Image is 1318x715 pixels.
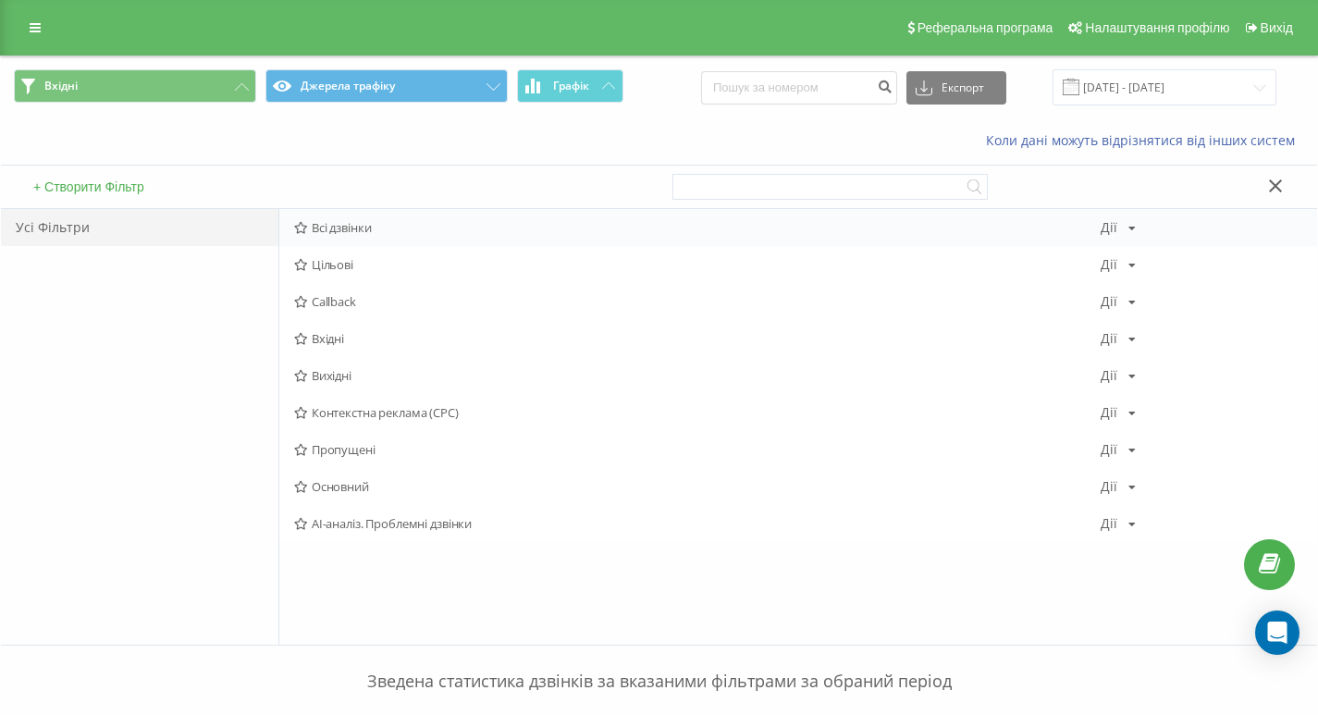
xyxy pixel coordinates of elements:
span: Графік [553,80,589,92]
span: Цільові [294,258,1101,271]
span: Налаштування профілю [1085,20,1229,35]
div: Дії [1101,517,1117,530]
a: Коли дані можуть відрізнятися вiд інших систем [986,131,1304,149]
div: Дії [1101,295,1117,308]
button: Закрити [1263,178,1289,197]
span: Вихідні [294,369,1101,382]
button: Джерела трафіку [265,69,508,103]
div: Дії [1101,332,1117,345]
span: Вихід [1261,20,1293,35]
div: Дії [1101,258,1117,271]
div: Дії [1101,369,1117,382]
button: Вхідні [14,69,256,103]
div: Open Intercom Messenger [1255,610,1300,655]
button: + Створити Фільтр [28,179,150,195]
span: Пропущені [294,443,1101,456]
p: Зведена статистика дзвінків за вказаними фільтрами за обраний період [14,633,1304,694]
span: AI-аналіз. Проблемні дзвінки [294,517,1101,530]
div: Дії [1101,443,1117,456]
div: Дії [1101,480,1117,493]
span: Callback [294,295,1101,308]
span: Основний [294,480,1101,493]
div: Дії [1101,406,1117,419]
span: Всі дзвінки [294,221,1101,234]
span: Вхідні [44,79,78,93]
input: Пошук за номером [701,71,897,105]
div: Дії [1101,221,1117,234]
button: Експорт [906,71,1006,105]
button: Графік [517,69,623,103]
span: Контекстна реклама (CPC) [294,406,1101,419]
div: Усі Фільтри [1,209,278,246]
span: Вхідні [294,332,1101,345]
span: Реферальна програма [918,20,1053,35]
